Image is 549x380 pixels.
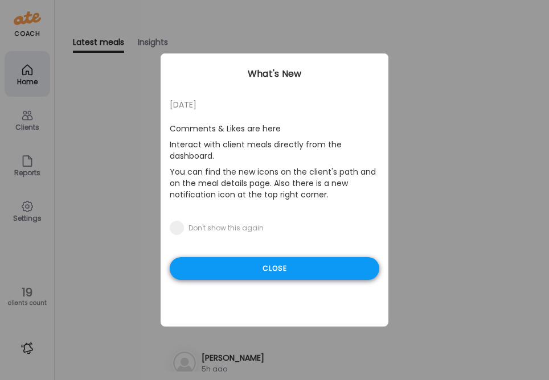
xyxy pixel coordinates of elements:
div: [DATE] [170,98,379,111]
p: Interact with client meals directly from the dashboard. [170,137,379,164]
p: Comments & Likes are here [170,121,379,137]
div: What's New [161,67,388,81]
p: You can find the new icons on the client's path and on the meal details page. Also there is a new... [170,164,379,203]
div: Don't show this again [189,224,264,233]
div: Close [170,257,379,280]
